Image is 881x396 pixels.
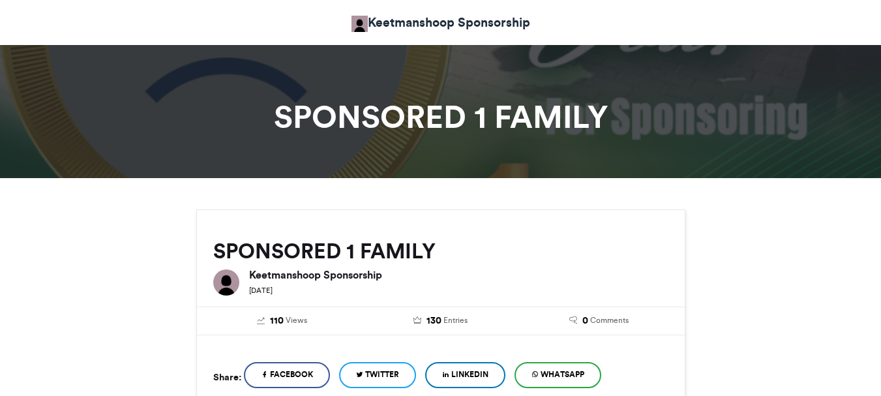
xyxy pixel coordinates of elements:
img: Keetmanshoop Sponsorship [351,16,368,32]
span: LinkedIn [451,369,488,380]
a: 130 Entries [371,314,510,328]
span: 130 [426,314,441,328]
h6: Keetmanshoop Sponsorship [249,269,668,280]
span: Comments [590,314,629,326]
span: 110 [270,314,284,328]
a: 0 Comments [530,314,668,328]
span: Twitter [365,369,399,380]
span: WhatsApp [541,369,584,380]
a: Keetmanshoop Sponsorship [351,13,530,32]
a: WhatsApp [515,362,601,388]
span: Entries [443,314,468,326]
h2: SPONSORED 1 FAMILY [213,239,668,263]
small: [DATE] [249,286,273,295]
a: 110 Views [213,314,352,328]
a: Twitter [339,362,416,388]
span: Views [286,314,307,326]
span: 0 [582,314,588,328]
a: LinkedIn [425,362,505,388]
span: Facebook [270,369,313,380]
h1: SPONSORED 1 FAMILY [79,101,803,132]
a: Facebook [244,362,330,388]
img: Keetmanshoop Sponsorship [213,269,239,296]
h5: Share: [213,369,241,386]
